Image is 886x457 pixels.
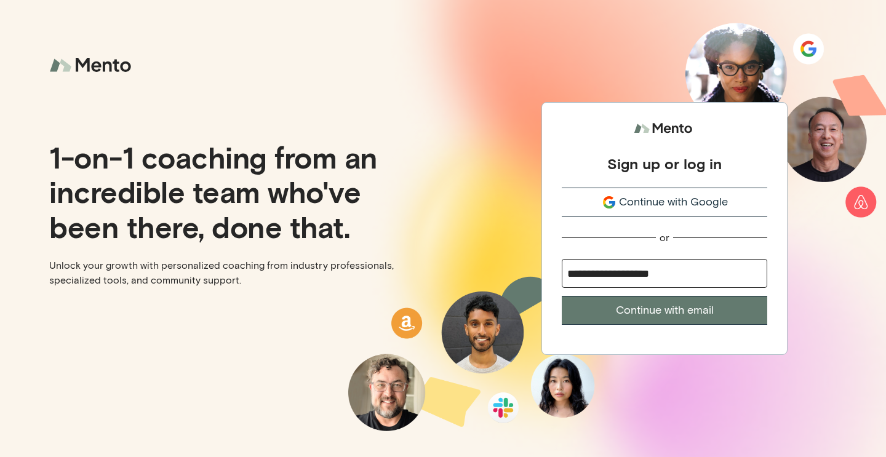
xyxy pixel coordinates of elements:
[619,194,728,210] span: Continue with Google
[562,188,767,217] button: Continue with Google
[49,49,135,82] img: logo
[634,117,695,140] img: logo.svg
[49,258,433,288] p: Unlock your growth with personalized coaching from industry professionals, specialized tools, and...
[607,154,722,173] div: Sign up or log in
[562,296,767,325] button: Continue with email
[49,140,433,243] p: 1-on-1 coaching from an incredible team who've been there, done that.
[660,231,669,244] div: or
